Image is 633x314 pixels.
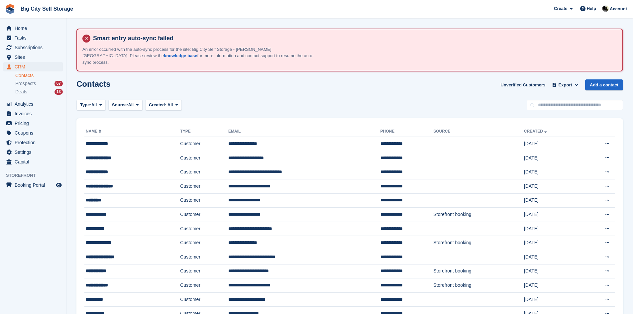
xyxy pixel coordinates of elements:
[602,5,609,12] img: Patrick Nevin
[18,3,76,14] a: Big City Self Storage
[112,102,128,108] span: Source:
[3,157,63,166] a: menu
[524,292,582,307] td: [DATE]
[3,109,63,118] a: menu
[180,137,228,151] td: Customer
[15,157,54,166] span: Capital
[15,33,54,43] span: Tasks
[15,99,54,109] span: Analytics
[551,79,580,90] button: Export
[55,181,63,189] a: Preview store
[15,43,54,52] span: Subscriptions
[15,119,54,128] span: Pricing
[15,148,54,157] span: Settings
[180,250,228,264] td: Customer
[15,128,54,138] span: Coupons
[54,89,63,95] div: 13
[380,126,434,137] th: Phone
[585,79,623,90] a: Add a contact
[15,24,54,33] span: Home
[180,208,228,222] td: Customer
[76,100,106,111] button: Type: All
[149,102,166,107] span: Created:
[15,88,63,95] a: Deals 13
[180,179,228,193] td: Customer
[128,102,134,108] span: All
[433,236,524,250] td: Storefront booking
[180,126,228,137] th: Type
[82,46,315,66] p: An error occurred with the auto-sync process for the site: Big City Self Storage - [PERSON_NAME][...
[54,81,63,86] div: 67
[108,100,143,111] button: Source: All
[524,278,582,293] td: [DATE]
[90,35,617,42] h4: Smart entry auto-sync failed
[524,179,582,193] td: [DATE]
[15,62,54,71] span: CRM
[15,52,54,62] span: Sites
[3,99,63,109] a: menu
[3,138,63,147] a: menu
[145,100,182,111] button: Created: All
[86,129,103,134] a: Name
[15,89,27,95] span: Deals
[524,193,582,208] td: [DATE]
[15,80,63,87] a: Prospects 67
[3,52,63,62] a: menu
[6,172,66,179] span: Storefront
[3,62,63,71] a: menu
[524,165,582,179] td: [DATE]
[5,4,15,14] img: stora-icon-8386f47178a22dfd0bd8f6a31ec36ba5ce8667c1dd55bd0f319d3a0aa187defe.svg
[559,82,572,88] span: Export
[180,264,228,278] td: Customer
[3,128,63,138] a: menu
[524,236,582,250] td: [DATE]
[433,126,524,137] th: Source
[587,5,596,12] span: Help
[228,126,380,137] th: Email
[180,292,228,307] td: Customer
[180,278,228,293] td: Customer
[3,148,63,157] a: menu
[3,43,63,52] a: menu
[15,80,36,87] span: Prospects
[180,151,228,165] td: Customer
[3,24,63,33] a: menu
[433,264,524,278] td: Storefront booking
[76,79,111,88] h1: Contacts
[433,278,524,293] td: Storefront booking
[167,102,173,107] span: All
[524,264,582,278] td: [DATE]
[524,151,582,165] td: [DATE]
[15,180,54,190] span: Booking Portal
[3,33,63,43] a: menu
[180,222,228,236] td: Customer
[3,119,63,128] a: menu
[80,102,91,108] span: Type:
[524,250,582,264] td: [DATE]
[15,109,54,118] span: Invoices
[91,102,97,108] span: All
[164,53,197,58] a: knowledge base
[15,72,63,79] a: Contacts
[433,208,524,222] td: Storefront booking
[554,5,567,12] span: Create
[15,138,54,147] span: Protection
[524,222,582,236] td: [DATE]
[524,129,548,134] a: Created
[3,180,63,190] a: menu
[180,236,228,250] td: Customer
[180,193,228,208] td: Customer
[498,79,548,90] a: Unverified Customers
[524,137,582,151] td: [DATE]
[524,208,582,222] td: [DATE]
[180,165,228,179] td: Customer
[610,6,627,12] span: Account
